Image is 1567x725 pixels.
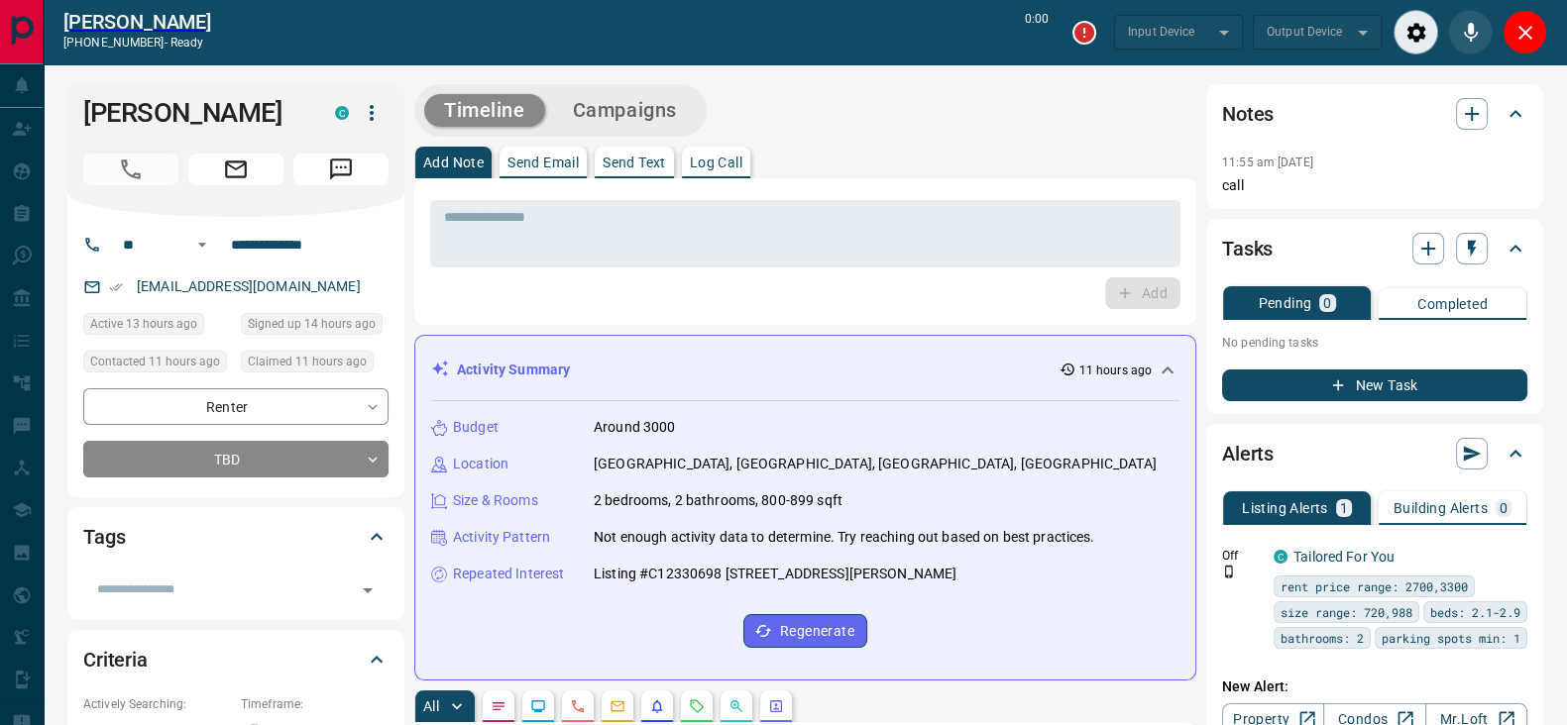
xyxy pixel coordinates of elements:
div: condos.ca [335,106,349,120]
p: Not enough activity data to determine. Try reaching out based on best practices. [594,527,1095,548]
svg: Push Notification Only [1222,565,1236,578]
span: Message [293,154,389,185]
p: Budget [453,417,499,438]
svg: Opportunities [728,698,744,714]
h2: Tags [83,521,125,553]
p: Around 3000 [594,417,675,438]
p: Activity Pattern [453,527,550,548]
svg: Notes [491,698,506,714]
p: Completed [1417,297,1488,311]
div: Tasks [1222,225,1527,272]
span: bathrooms: 2 [1281,628,1364,648]
p: Add Note [423,155,484,169]
span: parking spots min: 1 [1382,628,1520,648]
span: Signed up 14 hours ago [248,314,376,334]
h2: Notes [1222,98,1274,130]
span: size range: 720,988 [1281,602,1412,622]
p: 11:55 am [DATE] [1222,155,1313,169]
svg: Emails [610,698,625,714]
p: 1 [1340,501,1348,515]
p: 2 bedrooms, 2 bathrooms, 800-899 sqft [594,490,842,511]
p: Location [453,454,508,474]
a: Tailored For You [1293,549,1395,565]
h2: Criteria [83,644,148,675]
div: Renter [83,388,389,425]
p: No pending tasks [1222,328,1527,358]
p: Size & Rooms [453,490,538,511]
div: condos.ca [1274,550,1287,564]
div: Tue Aug 19 2025 [83,313,231,341]
div: Tue Aug 19 2025 [241,313,389,341]
button: Open [354,576,382,604]
div: Activity Summary11 hours ago [431,352,1179,388]
button: Campaigns [553,94,697,127]
p: Send Email [507,155,579,169]
span: beds: 2.1-2.9 [1430,602,1520,622]
p: Building Alerts [1394,501,1488,515]
svg: Listing Alerts [649,698,665,714]
div: Alerts [1222,430,1527,477]
button: Timeline [424,94,545,127]
p: 0:00 [1025,10,1049,54]
div: Audio Settings [1394,10,1438,54]
p: Actively Searching: [83,695,231,713]
div: Close [1503,10,1547,54]
a: [PERSON_NAME] [63,10,211,34]
p: call [1222,175,1527,196]
p: Activity Summary [457,360,570,380]
p: Listing #C12330698 [STREET_ADDRESS][PERSON_NAME] [594,564,956,584]
svg: Calls [570,698,586,714]
p: 11 hours ago [1079,362,1152,379]
div: Criteria [83,636,389,683]
p: 0 [1323,296,1331,310]
svg: Requests [689,698,705,714]
svg: Email Verified [109,280,123,294]
a: [EMAIL_ADDRESS][DOMAIN_NAME] [137,278,361,294]
div: TBD [83,441,389,477]
p: New Alert: [1222,676,1527,697]
p: Pending [1258,296,1311,310]
span: rent price range: 2700,3300 [1281,576,1468,596]
h1: [PERSON_NAME] [83,97,305,129]
p: Repeated Interest [453,564,564,584]
p: Send Text [603,155,666,169]
div: Tue Aug 19 2025 [241,351,389,378]
div: Tue Aug 19 2025 [83,351,231,378]
span: Call [83,154,178,185]
p: Log Call [690,155,742,169]
span: Active 13 hours ago [90,314,197,334]
p: 0 [1500,501,1508,515]
div: Notes [1222,90,1527,138]
p: Off [1222,547,1262,565]
svg: Agent Actions [768,698,784,714]
p: [GEOGRAPHIC_DATA], [GEOGRAPHIC_DATA], [GEOGRAPHIC_DATA], [GEOGRAPHIC_DATA] [594,454,1157,474]
h2: Tasks [1222,233,1273,264]
svg: Lead Browsing Activity [530,698,546,714]
span: ready [170,36,204,50]
span: Email [188,154,283,185]
span: Contacted 11 hours ago [90,352,220,371]
p: All [423,699,439,713]
span: Claimed 11 hours ago [248,352,367,371]
p: [PHONE_NUMBER] - [63,34,211,52]
p: Timeframe: [241,695,389,713]
p: Listing Alerts [1242,501,1328,515]
h2: Alerts [1222,438,1274,469]
div: Mute [1448,10,1493,54]
div: Tags [83,513,389,561]
button: Regenerate [743,614,867,648]
button: New Task [1222,369,1527,401]
button: Open [190,233,214,257]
